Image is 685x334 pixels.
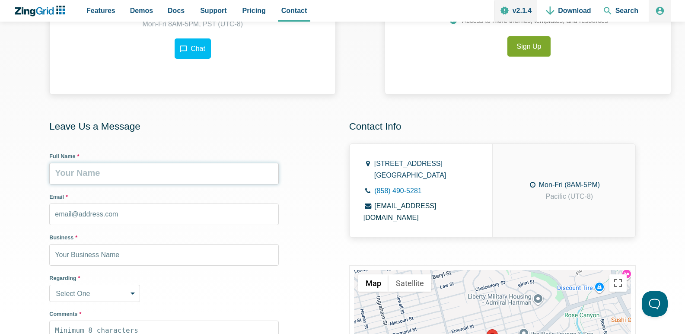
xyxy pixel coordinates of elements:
[462,17,608,24] span: Access to more themes, templates, and resources
[168,5,185,16] span: Docs
[49,234,278,242] label: Business
[642,291,668,317] iframe: Toggle Customer Support
[363,202,436,221] a: [EMAIL_ADDRESS][DOMAIN_NAME]
[130,5,153,16] span: Demos
[49,310,278,318] label: Comments
[374,158,446,181] address: [STREET_ADDRESS] [GEOGRAPHIC_DATA]
[49,204,278,225] input: email@address.com
[358,274,389,292] button: Show street map
[49,244,278,266] input: Your Business Name
[49,274,278,283] label: Regarding
[49,163,278,184] input: Your Name
[539,181,600,188] span: Mon-Fri (8AM-5PM)
[546,193,593,200] span: Pacific (UTC-8)
[242,5,266,16] span: Pricing
[14,6,70,16] a: ZingChart Logo. Click to return to the homepage
[389,274,431,292] button: Show satellite imagery
[49,153,278,161] label: Full Name
[49,193,278,201] label: Email
[374,187,421,194] a: (858) 490-5281
[281,5,307,16] span: Contact
[349,120,671,133] h2: Contact Info
[507,36,551,57] a: Sign Up
[86,5,115,16] span: Features
[609,274,627,292] button: Toggle fullscreen view
[142,18,243,30] p: Mon-Fri 8AM-5PM, PST (UTC-8)
[200,5,226,16] span: Support
[49,120,336,133] h2: Leave Us a Message
[49,285,140,302] select: Choose a topic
